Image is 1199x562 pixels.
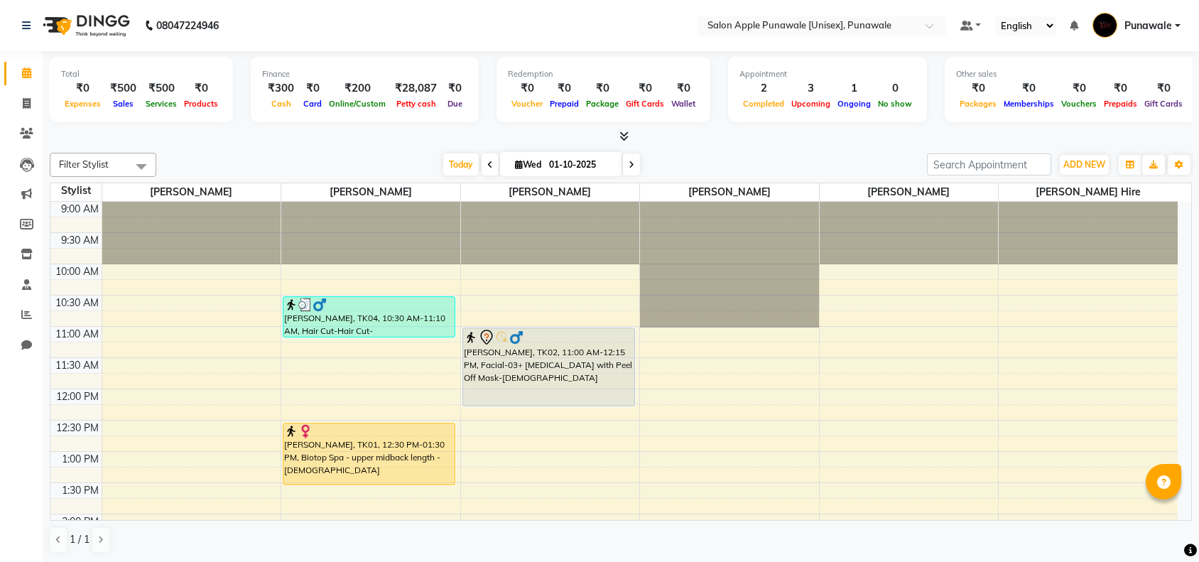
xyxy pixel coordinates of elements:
[546,99,582,109] span: Prepaid
[1060,155,1109,175] button: ADD NEW
[180,99,222,109] span: Products
[268,99,295,109] span: Cash
[1139,505,1185,548] iframe: chat widget
[104,80,142,97] div: ₹500
[668,99,699,109] span: Wallet
[788,99,834,109] span: Upcoming
[61,80,104,97] div: ₹0
[109,99,137,109] span: Sales
[61,99,104,109] span: Expenses
[999,183,1178,201] span: [PERSON_NAME] Hire
[1058,80,1100,97] div: ₹0
[508,68,699,80] div: Redemption
[281,183,460,201] span: [PERSON_NAME]
[956,99,1000,109] span: Packages
[956,68,1186,80] div: Other sales
[1100,80,1141,97] div: ₹0
[300,80,325,97] div: ₹0
[739,99,788,109] span: Completed
[443,153,479,175] span: Today
[262,80,300,97] div: ₹300
[582,99,622,109] span: Package
[70,532,89,547] span: 1 / 1
[788,80,834,97] div: 3
[50,183,102,198] div: Stylist
[463,328,634,406] div: [PERSON_NAME], TK02, 11:00 AM-12:15 PM, Facial-03+ [MEDICAL_DATA] with Peel Off Mask-[DEMOGRAPHIC...
[393,99,440,109] span: Petty cash
[739,68,916,80] div: Appointment
[36,6,134,45] img: logo
[820,183,999,201] span: [PERSON_NAME]
[622,99,668,109] span: Gift Cards
[283,423,455,485] div: [PERSON_NAME], TK01, 12:30 PM-01:30 PM, Biotop Spa - upper midback length - [DEMOGRAPHIC_DATA]
[142,80,180,97] div: ₹500
[325,99,389,109] span: Online/Custom
[622,80,668,97] div: ₹0
[53,421,102,436] div: 12:30 PM
[59,158,109,170] span: Filter Stylist
[389,80,443,97] div: ₹28,087
[59,452,102,467] div: 1:00 PM
[444,99,466,109] span: Due
[1058,99,1100,109] span: Vouchers
[1141,99,1186,109] span: Gift Cards
[59,514,102,529] div: 2:00 PM
[668,80,699,97] div: ₹0
[508,80,546,97] div: ₹0
[874,80,916,97] div: 0
[53,358,102,373] div: 11:30 AM
[102,183,281,201] span: [PERSON_NAME]
[53,389,102,404] div: 12:00 PM
[1092,13,1117,38] img: Punawale
[1141,80,1186,97] div: ₹0
[59,483,102,498] div: 1:30 PM
[156,6,219,45] b: 08047224946
[640,183,819,201] span: [PERSON_NAME]
[1124,18,1172,33] span: Punawale
[834,80,874,97] div: 1
[739,80,788,97] div: 2
[443,80,467,97] div: ₹0
[283,297,455,337] div: [PERSON_NAME], TK04, 10:30 AM-11:10 AM, Hair Cut-Hair Cut-[DEMOGRAPHIC_DATA] (₹200)
[956,80,1000,97] div: ₹0
[1000,99,1058,109] span: Memberships
[53,296,102,310] div: 10:30 AM
[834,99,874,109] span: Ongoing
[508,99,546,109] span: Voucher
[53,327,102,342] div: 11:00 AM
[142,99,180,109] span: Services
[325,80,389,97] div: ₹200
[180,80,222,97] div: ₹0
[582,80,622,97] div: ₹0
[262,68,467,80] div: Finance
[1000,80,1058,97] div: ₹0
[874,99,916,109] span: No show
[511,159,545,170] span: Wed
[300,99,325,109] span: Card
[1063,159,1105,170] span: ADD NEW
[61,68,222,80] div: Total
[1100,99,1141,109] span: Prepaids
[545,154,616,175] input: 2025-10-01
[927,153,1051,175] input: Search Appointment
[546,80,582,97] div: ₹0
[58,202,102,217] div: 9:00 AM
[58,233,102,248] div: 9:30 AM
[461,183,640,201] span: [PERSON_NAME]
[53,264,102,279] div: 10:00 AM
